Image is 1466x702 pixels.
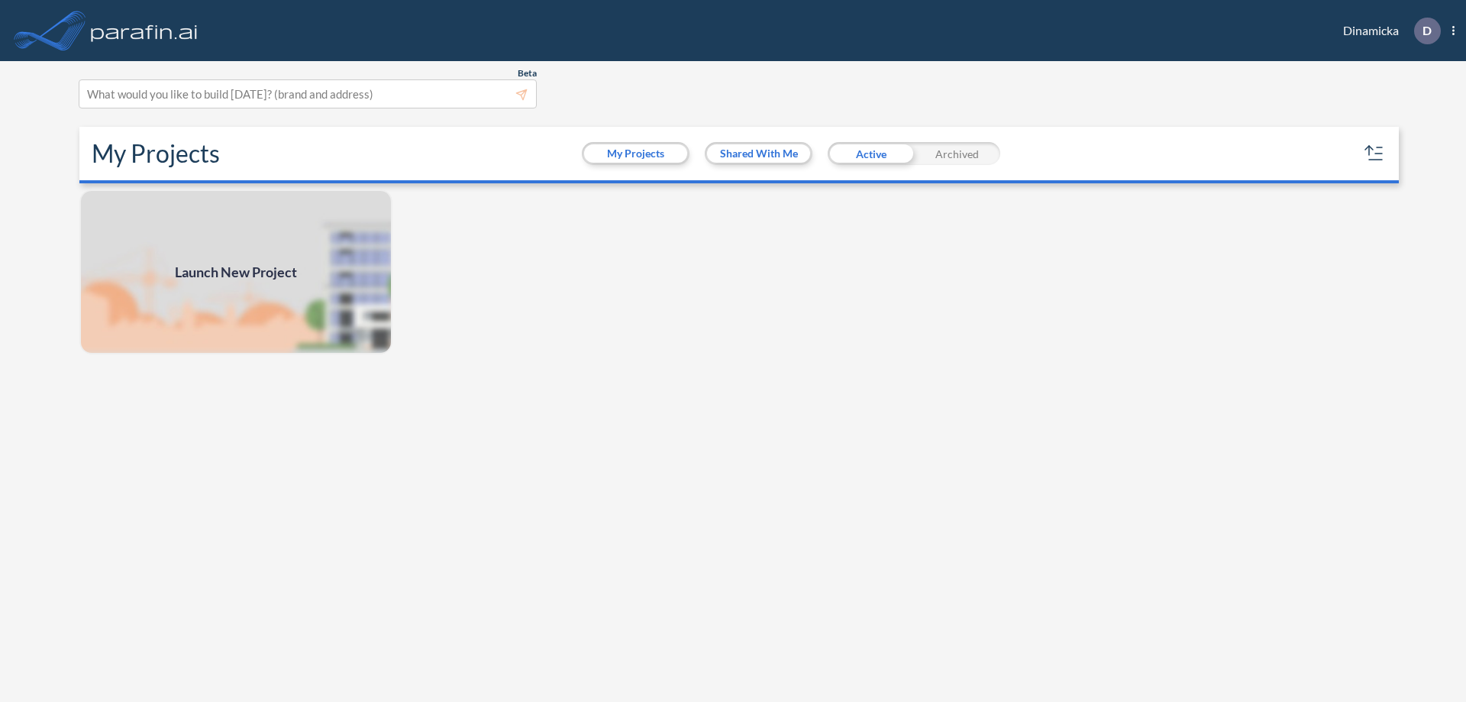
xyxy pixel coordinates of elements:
[518,67,537,79] span: Beta
[1362,141,1387,166] button: sort
[1320,18,1455,44] div: Dinamicka
[1422,24,1432,37] p: D
[707,144,810,163] button: Shared With Me
[828,142,914,165] div: Active
[914,142,1000,165] div: Archived
[584,144,687,163] button: My Projects
[175,262,297,283] span: Launch New Project
[79,189,392,354] img: add
[92,139,220,168] h2: My Projects
[79,189,392,354] a: Launch New Project
[88,15,201,46] img: logo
